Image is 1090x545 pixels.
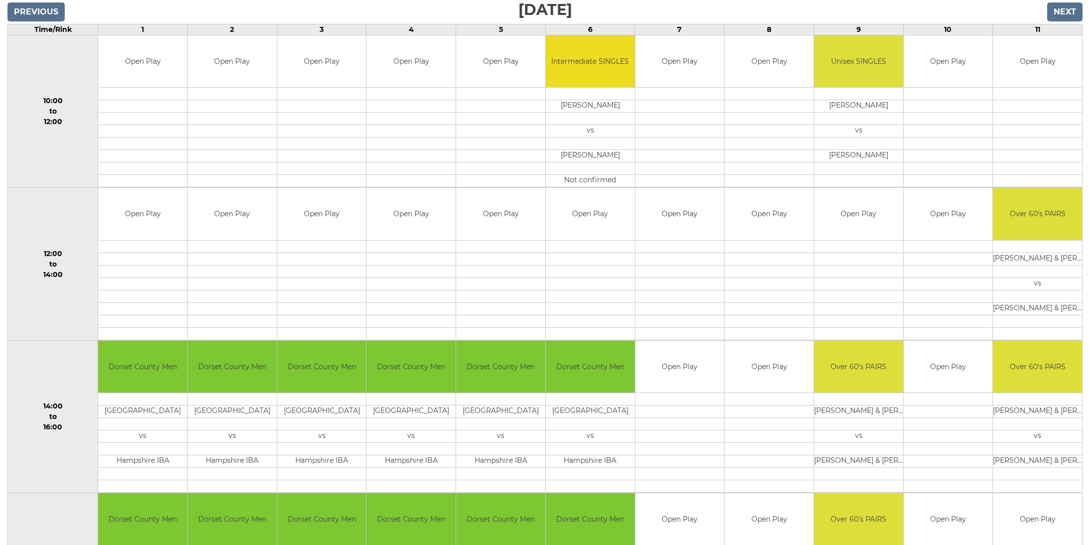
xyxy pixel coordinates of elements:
[546,455,635,468] td: Hampshire IBA
[546,35,635,88] td: Intermediate SINGLES
[8,35,98,188] td: 10:00 to 12:00
[814,100,903,113] td: [PERSON_NAME]
[98,188,187,240] td: Open Play
[635,341,725,393] td: Open Play
[904,341,993,393] td: Open Play
[993,35,1082,88] td: Open Play
[635,24,725,35] td: 7
[277,35,366,88] td: Open Play
[814,150,903,162] td: [PERSON_NAME]
[903,24,993,35] td: 10
[366,24,456,35] td: 4
[8,24,98,35] td: Time/Rink
[993,430,1082,443] td: vs
[98,455,187,468] td: Hampshire IBA
[188,188,277,240] td: Open Play
[993,341,1082,393] td: Over 60's PAIRS
[188,406,277,418] td: [GEOGRAPHIC_DATA]
[1047,2,1083,21] input: Next
[725,341,814,393] td: Open Play
[814,406,903,418] td: [PERSON_NAME] & [PERSON_NAME]
[188,35,277,88] td: Open Play
[546,175,635,187] td: Not confirmed
[366,35,456,88] td: Open Play
[456,406,545,418] td: [GEOGRAPHIC_DATA]
[98,24,188,35] td: 1
[546,188,635,240] td: Open Play
[277,430,366,443] td: vs
[7,2,65,21] input: Previous
[814,430,903,443] td: vs
[366,455,456,468] td: Hampshire IBA
[814,188,903,240] td: Open Play
[366,188,456,240] td: Open Play
[993,302,1082,315] td: [PERSON_NAME] & [PERSON_NAME]
[814,341,903,393] td: Over 60's PAIRS
[456,430,545,443] td: vs
[993,253,1082,265] td: [PERSON_NAME] & [PERSON_NAME]
[366,341,456,393] td: Dorset County Men
[8,340,98,493] td: 14:00 to 16:00
[904,188,993,240] td: Open Play
[456,455,545,468] td: Hampshire IBA
[993,455,1082,468] td: [PERSON_NAME] & [PERSON_NAME]
[188,24,277,35] td: 2
[725,24,814,35] td: 8
[546,150,635,162] td: [PERSON_NAME]
[456,341,545,393] td: Dorset County Men
[993,188,1082,240] td: Over 60's PAIRS
[993,277,1082,290] td: vs
[277,455,366,468] td: Hampshire IBA
[993,24,1083,35] td: 11
[814,455,903,468] td: [PERSON_NAME] & [PERSON_NAME]
[98,430,187,443] td: vs
[456,35,545,88] td: Open Play
[635,188,725,240] td: Open Play
[814,35,903,88] td: Unisex SINGLES
[993,406,1082,418] td: [PERSON_NAME] & [PERSON_NAME]
[814,125,903,137] td: vs
[188,430,277,443] td: vs
[546,406,635,418] td: [GEOGRAPHIC_DATA]
[188,341,277,393] td: Dorset County Men
[366,406,456,418] td: [GEOGRAPHIC_DATA]
[98,341,187,393] td: Dorset County Men
[545,24,635,35] td: 6
[188,455,277,468] td: Hampshire IBA
[725,188,814,240] td: Open Play
[277,188,366,240] td: Open Play
[98,35,187,88] td: Open Play
[635,35,725,88] td: Open Play
[814,24,903,35] td: 9
[456,24,546,35] td: 5
[546,125,635,137] td: vs
[366,430,456,443] td: vs
[904,35,993,88] td: Open Play
[277,406,366,418] td: [GEOGRAPHIC_DATA]
[546,341,635,393] td: Dorset County Men
[546,100,635,113] td: [PERSON_NAME]
[546,430,635,443] td: vs
[277,24,366,35] td: 3
[277,341,366,393] td: Dorset County Men
[98,406,187,418] td: [GEOGRAPHIC_DATA]
[725,35,814,88] td: Open Play
[456,188,545,240] td: Open Play
[8,188,98,341] td: 12:00 to 14:00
